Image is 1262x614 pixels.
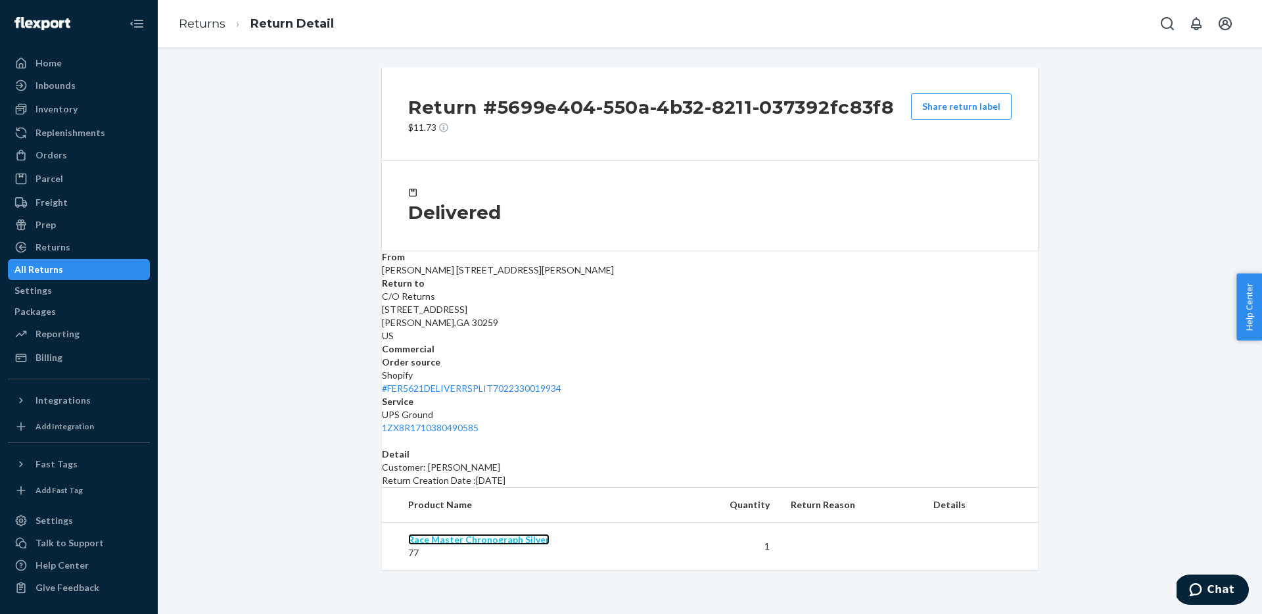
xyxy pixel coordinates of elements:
[179,16,225,31] a: Returns
[35,327,80,341] div: Reporting
[8,192,150,213] a: Freight
[408,546,668,559] p: 77
[35,458,78,471] div: Fast Tags
[35,79,76,92] div: Inbounds
[382,395,1038,408] dt: Service
[35,581,99,594] div: Give Feedback
[8,577,150,598] button: Give Feedback
[35,218,56,231] div: Prep
[14,305,56,318] div: Packages
[35,394,91,407] div: Integrations
[124,11,150,37] button: Close Navigation
[382,290,1038,303] p: C/O Returns
[8,555,150,576] a: Help Center
[8,122,150,143] a: Replenishments
[35,536,104,550] div: Talk to Support
[8,168,150,189] a: Parcel
[382,277,1038,290] dt: Return to
[382,343,434,354] strong: Commercial
[382,356,1038,369] dt: Order source
[35,57,62,70] div: Home
[250,16,334,31] a: Return Detail
[8,145,150,166] a: Orders
[8,53,150,74] a: Home
[408,93,894,121] h2: Return #5699e404-550a-4b32-8211-037392fc83f8
[14,284,52,297] div: Settings
[14,17,70,30] img: Flexport logo
[35,126,105,139] div: Replenishments
[382,250,1038,264] dt: From
[8,259,150,280] a: All Returns
[35,172,63,185] div: Parcel
[1212,11,1238,37] button: Open account menu
[1154,11,1180,37] button: Open Search Box
[35,559,89,572] div: Help Center
[408,121,894,134] p: $11.73
[35,196,68,209] div: Freight
[382,264,614,275] span: [PERSON_NAME] [STREET_ADDRESS][PERSON_NAME]
[382,369,1038,395] div: Shopify
[679,523,781,571] td: 1
[8,454,150,475] button: Fast Tags
[382,461,1038,474] p: Customer: [PERSON_NAME]
[8,390,150,411] button: Integrations
[35,421,94,432] div: Add Integration
[382,303,1038,316] p: [STREET_ADDRESS]
[8,301,150,322] a: Packages
[382,316,1038,329] p: [PERSON_NAME] , GA 30259
[408,201,1012,224] h3: Delivered
[8,416,150,437] a: Add Integration
[8,323,150,344] a: Reporting
[911,93,1012,120] button: Share return label
[168,5,344,43] ol: breadcrumbs
[35,514,73,527] div: Settings
[8,280,150,301] a: Settings
[8,214,150,235] a: Prep
[35,484,83,496] div: Add Fast Tag
[382,422,479,433] a: 1ZX8R1710380490585
[8,510,150,531] a: Settings
[35,351,62,364] div: Billing
[35,149,67,162] div: Orders
[8,237,150,258] a: Returns
[382,329,1038,342] p: US
[780,488,923,523] th: Return Reason
[8,480,150,501] a: Add Fast Tag
[1236,273,1262,341] button: Help Center
[679,488,781,523] th: Quantity
[382,448,1038,461] dt: Detail
[408,534,549,545] a: Race Master Chronograph Silver
[1177,575,1249,607] iframe: Opens a widget where you can chat to one of our agents
[14,263,63,276] div: All Returns
[382,474,1038,487] p: Return Creation Date : [DATE]
[8,347,150,368] a: Billing
[382,383,561,394] a: #FER5621DELIVERRSPLIT7022330019934
[8,75,150,96] a: Inbounds
[8,532,150,554] button: Talk to Support
[8,99,150,120] a: Inventory
[35,103,78,116] div: Inventory
[35,241,70,254] div: Returns
[382,409,433,420] span: UPS Ground
[1183,11,1209,37] button: Open notifications
[923,488,1038,523] th: Details
[382,488,679,523] th: Product Name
